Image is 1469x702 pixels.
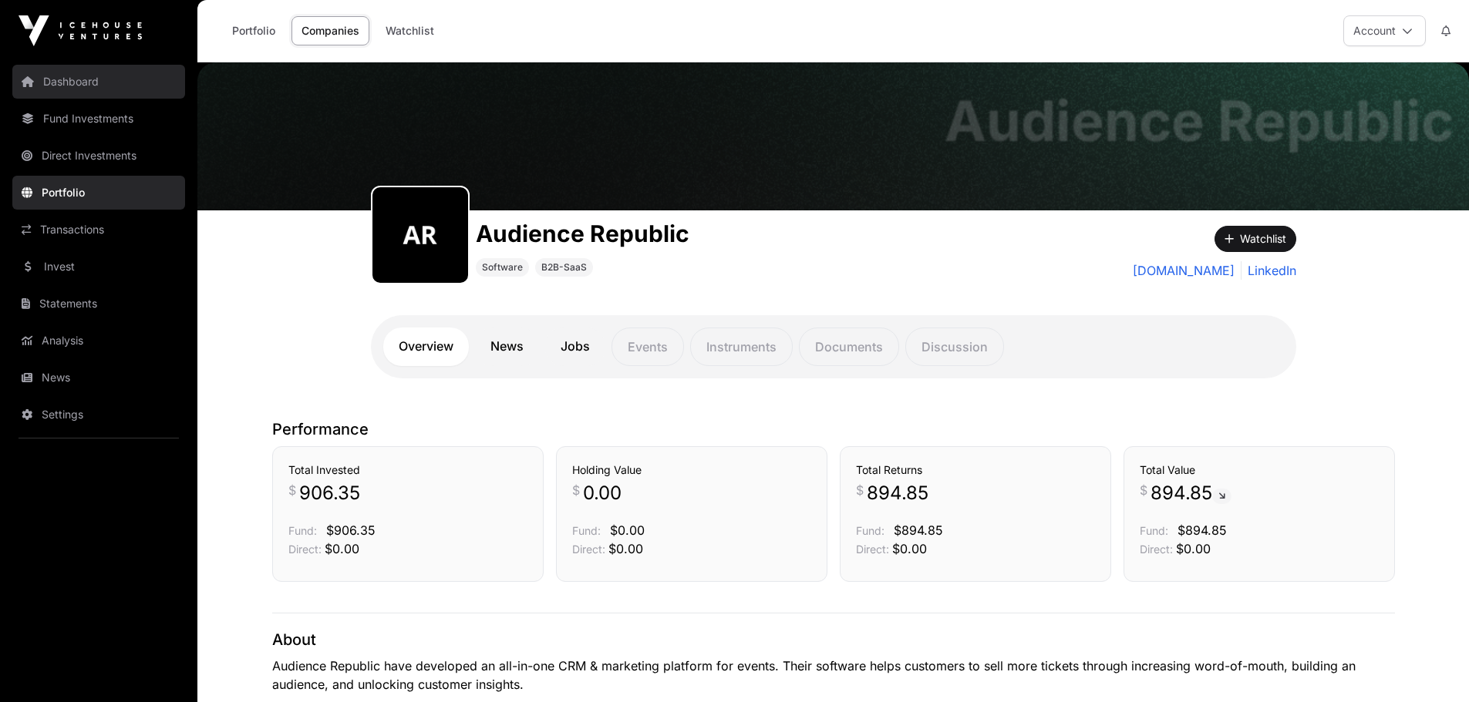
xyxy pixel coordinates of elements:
[1140,481,1147,499] span: $
[1178,522,1227,538] span: $894.85
[572,542,605,556] span: Direct:
[1215,226,1296,252] button: Watchlist
[272,657,1395,694] p: Audience Republic have developed an all-in-one CRM & marketing platform for events. Their softwar...
[1176,541,1211,556] span: $0.00
[612,327,684,366] p: Events
[541,261,587,274] span: B2B-SaaS
[326,522,376,538] span: $906.35
[572,524,601,537] span: Fund:
[12,361,185,395] a: News
[1241,261,1296,280] a: LinkedIn
[288,524,317,537] span: Fund:
[272,629,1395,650] p: About
[867,481,928,506] span: 894.85
[12,250,185,284] a: Invest
[482,261,523,274] span: Software
[288,462,527,478] h3: Total Invested
[1343,15,1426,46] button: Account
[856,462,1095,478] h3: Total Returns
[12,102,185,136] a: Fund Investments
[1151,481,1231,506] span: 894.85
[12,287,185,321] a: Statements
[288,542,322,556] span: Direct:
[583,481,622,506] span: 0.00
[299,481,360,506] span: 906.35
[383,327,469,366] a: Overview
[379,193,462,277] img: audience-republic334.png
[476,220,689,247] h1: Audience Republic
[325,541,359,556] span: $0.00
[610,522,645,538] span: $0.00
[856,524,884,537] span: Fund:
[272,418,1395,440] p: Performance
[288,481,296,499] span: $
[12,213,185,247] a: Transactions
[19,15,142,46] img: Icehouse Ventures Logo
[892,541,927,556] span: $0.00
[376,16,444,45] a: Watchlist
[945,93,1454,149] h1: Audience Republic
[608,541,643,556] span: $0.00
[222,16,285,45] a: Portfolio
[291,16,369,45] a: Companies
[1133,261,1235,280] a: [DOMAIN_NAME]
[572,462,811,478] h3: Holding Value
[475,327,539,366] a: News
[1140,462,1379,478] h3: Total Value
[1140,524,1168,537] span: Fund:
[905,327,1004,366] p: Discussion
[545,327,605,366] a: Jobs
[12,65,185,99] a: Dashboard
[1392,628,1469,702] iframe: Chat Widget
[12,324,185,358] a: Analysis
[856,542,889,556] span: Direct:
[894,522,943,538] span: $894.85
[12,398,185,432] a: Settings
[12,139,185,173] a: Direct Investments
[197,62,1469,210] img: Audience Republic
[690,327,793,366] p: Instruments
[856,481,864,499] span: $
[12,176,185,210] a: Portfolio
[1140,542,1173,556] span: Direct:
[799,327,899,366] p: Documents
[572,481,580,499] span: $
[383,327,1284,366] nav: Tabs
